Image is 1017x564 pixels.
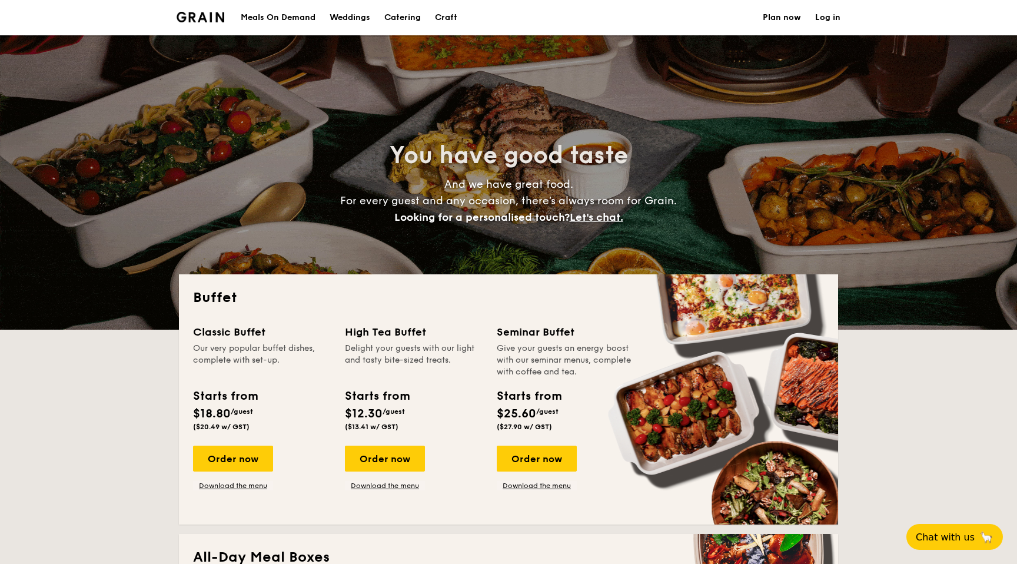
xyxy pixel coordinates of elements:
[497,343,634,378] div: Give your guests an energy boost with our seminar menus, complete with coffee and tea.
[193,423,250,431] span: ($20.49 w/ GST)
[193,407,231,421] span: $18.80
[193,481,273,490] a: Download the menu
[193,446,273,472] div: Order now
[345,324,483,340] div: High Tea Buffet
[383,407,405,416] span: /guest
[906,524,1003,550] button: Chat with us🦙
[979,530,993,544] span: 🦙
[345,407,383,421] span: $12.30
[193,387,257,405] div: Starts from
[231,407,253,416] span: /guest
[345,343,483,378] div: Delight your guests with our light and tasty bite-sized treats.
[497,446,577,472] div: Order now
[193,324,331,340] div: Classic Buffet
[345,387,409,405] div: Starts from
[193,288,824,307] h2: Buffet
[394,211,570,224] span: Looking for a personalised touch?
[497,387,561,405] div: Starts from
[497,423,552,431] span: ($27.90 w/ GST)
[390,141,628,170] span: You have good taste
[536,407,559,416] span: /guest
[345,481,425,490] a: Download the menu
[570,211,623,224] span: Let's chat.
[193,343,331,378] div: Our very popular buffet dishes, complete with set-up.
[497,324,634,340] div: Seminar Buffet
[345,446,425,472] div: Order now
[345,423,398,431] span: ($13.41 w/ GST)
[916,532,975,543] span: Chat with us
[177,12,224,22] img: Grain
[177,12,224,22] a: Logotype
[340,178,677,224] span: And we have great food. For every guest and any occasion, there’s always room for Grain.
[497,481,577,490] a: Download the menu
[497,407,536,421] span: $25.60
